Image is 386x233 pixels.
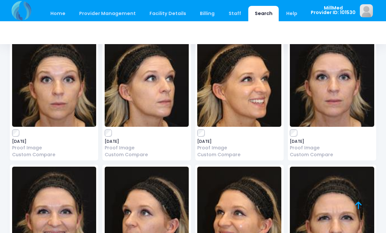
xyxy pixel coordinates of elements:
a: Custom Compare [105,151,189,158]
a: Provider Management [73,6,142,21]
a: Help [280,6,304,21]
a: Custom Compare [290,151,374,158]
a: Proof Image [105,144,189,151]
a: Search [248,6,279,21]
a: Custom Compare [197,151,281,158]
span: [DATE] [12,140,96,143]
a: Home [44,6,72,21]
a: Facility Details [143,6,193,21]
img: image [105,29,189,127]
a: Proof Image [197,144,281,151]
a: Staff [222,6,247,21]
a: Custom Compare [12,151,96,158]
span: [DATE] [105,140,189,143]
img: image [290,29,374,127]
img: image [197,29,281,127]
a: Proof Image [290,144,374,151]
span: [DATE] [197,140,281,143]
a: Billing [194,6,221,21]
span: [DATE] [290,140,374,143]
img: image [12,29,96,127]
span: MillMed Provider ID: 101530 [311,6,356,15]
a: Proof Image [12,144,96,151]
img: image [360,4,373,17]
